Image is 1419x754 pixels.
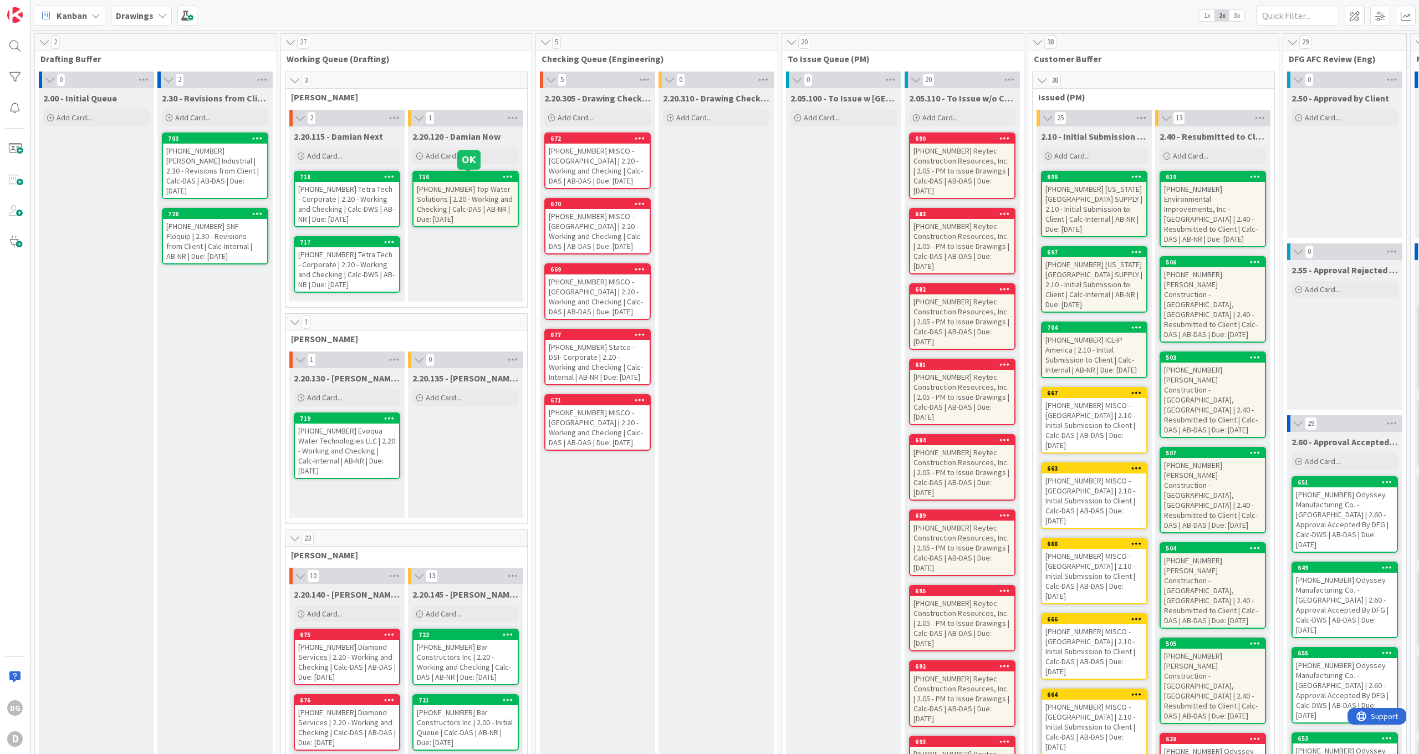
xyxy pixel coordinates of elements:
[295,705,399,750] div: [PHONE_NUMBER] Diamond Services | 2.20 - Working and Checking | Calc-DAS | AB-DAS | Due: [DATE]
[1034,53,1265,64] span: Customer Buffer
[1305,73,1314,86] span: 0
[302,315,310,329] span: 1
[910,134,1014,198] div: 690[PHONE_NUMBER] Reytec Construction Resources, Inc. | 2.05 - PM to Issue Drawings | Calc-DAS | ...
[1042,463,1146,473] div: 663
[294,171,400,227] a: 718[PHONE_NUMBER] Tetra Tech - Corporate | 2.20 - Working and Checking | Calc-DWS | AB-NR | Due: ...
[300,173,399,181] div: 718
[412,171,519,227] a: 716[PHONE_NUMBER] Top Water Solutions | 2.20 - Working and Checking | Calc-DAS | AB-NR | Due: [DATE]
[1166,173,1265,181] div: 619
[1305,284,1340,294] span: Add Card...
[163,209,267,263] div: 720[PHONE_NUMBER] SNF Floquip | 2.30 - Revisions from Client | Calc-Internal | AB-NR | Due: [DATE]
[910,586,1014,596] div: 695
[910,661,1014,726] div: 692[PHONE_NUMBER] Reytec Construction Resources, Inc. | 2.05 - PM to Issue Drawings | Calc-DAS | ...
[57,113,92,123] span: Add Card...
[545,134,650,188] div: 672[PHONE_NUMBER] MISCO - [GEOGRAPHIC_DATA] | 2.20 - Working and Checking | Calc-DAS | AB-DAS | D...
[1042,690,1146,700] div: 664
[915,663,1014,670] div: 692
[676,113,712,123] span: Add Card...
[1161,448,1265,532] div: 507[PHONE_NUMBER] [PERSON_NAME] Construction - [GEOGRAPHIC_DATA], [GEOGRAPHIC_DATA] | 2.40 - Resu...
[1047,540,1146,548] div: 668
[909,283,1015,350] a: 682[PHONE_NUMBER] Reytec Construction Resources, Inc. | 2.05 - PM to Issue Drawings | Calc-DAS | ...
[542,53,764,64] span: Checking Queue (Engineering)
[294,131,383,142] span: 2.20.115 - Damian Next
[1042,333,1146,377] div: [PHONE_NUMBER] ICL-IP America | 2.10 - Initial Submission to Client | Calc-Internal | AB-NR | Due...
[57,9,87,22] span: Kanban
[1042,172,1146,236] div: 696[PHONE_NUMBER] [US_STATE][GEOGRAPHIC_DATA] SUPPLY | 2.10 - Initial Submission to Client | Calc...
[915,135,1014,142] div: 690
[302,532,314,545] span: 23
[414,640,518,684] div: [PHONE_NUMBER] Bar Constructors Inc | 2.20 - Working and Checking | Calc-DAS | AB-NR | Due: [DATE]
[1047,324,1146,332] div: 704
[1305,456,1340,466] span: Add Card...
[1041,171,1147,237] a: 696[PHONE_NUMBER] [US_STATE][GEOGRAPHIC_DATA] SUPPLY | 2.10 - Initial Submission to Client | Calc...
[909,359,1015,425] a: 681[PHONE_NUMBER] Reytec Construction Resources, Inc. | 2.05 - PM to Issue Drawings | Calc-DAS | ...
[1199,10,1214,21] span: 1x
[1042,247,1146,257] div: 697
[116,10,154,21] b: Drawings
[307,609,343,619] span: Add Card...
[7,7,23,23] img: Visit kanbanzone.com
[1042,323,1146,333] div: 704
[910,284,1014,349] div: 682[PHONE_NUMBER] Reytec Construction Resources, Inc. | 2.05 - PM to Issue Drawings | Calc-DAS | ...
[1161,734,1265,744] div: 638
[1161,257,1265,342] div: 506[PHONE_NUMBER] [PERSON_NAME] Construction - [GEOGRAPHIC_DATA], [GEOGRAPHIC_DATA] | 2.40 - Resu...
[295,182,399,226] div: [PHONE_NUMBER] Tetra Tech - Corporate | 2.20 - Working and Checking | Calc-DWS | AB-NR | Due: [DATE]
[295,237,399,247] div: 717
[804,113,839,123] span: Add Card...
[1161,639,1265,649] div: 505
[1047,615,1146,623] div: 666
[1305,417,1317,430] span: 29
[295,172,399,182] div: 718
[910,435,1014,500] div: 684[PHONE_NUMBER] Reytec Construction Resources, Inc. | 2.05 - PM to Issue Drawings | Calc-DAS | ...
[1305,245,1314,258] span: 0
[909,660,1015,727] a: 692[PHONE_NUMBER] Reytec Construction Resources, Inc. | 2.05 - PM to Issue Drawings | Calc-DAS | ...
[412,629,519,685] a: 722[PHONE_NUMBER] Bar Constructors Inc | 2.20 - Working and Checking | Calc-DAS | AB-NR | Due: [D...
[426,111,435,125] span: 1
[910,209,1014,273] div: 683[PHONE_NUMBER] Reytec Construction Resources, Inc. | 2.05 - PM to Issue Drawings | Calc-DAS | ...
[300,238,399,246] div: 717
[294,412,400,479] a: 719[PHONE_NUMBER] Evoqua Water Technologies LLC | 2.20 - Working and Checking | Calc-Internal | A...
[291,91,513,103] span: Damien Queue
[1160,542,1266,629] a: 504[PHONE_NUMBER] [PERSON_NAME] Construction - [GEOGRAPHIC_DATA], [GEOGRAPHIC_DATA] | 2.40 - Resu...
[426,353,435,366] span: 0
[1160,638,1266,724] a: 505[PHONE_NUMBER] [PERSON_NAME] Construction - [GEOGRAPHIC_DATA], [GEOGRAPHIC_DATA] | 2.40 - Resu...
[545,330,650,384] div: 677[PHONE_NUMBER] Statco - DSI- Corporate | 2.20 - Working and Checking | Calc-Internal | AB-NR |...
[1160,351,1266,438] a: 503[PHONE_NUMBER] [PERSON_NAME] Construction - [GEOGRAPHIC_DATA], [GEOGRAPHIC_DATA] | 2.40 - Resu...
[412,131,501,142] span: 2.20.120 - Damian Now
[550,266,650,273] div: 669
[910,737,1014,747] div: 693
[552,35,561,49] span: 5
[295,237,399,292] div: 717[PHONE_NUMBER] Tetra Tech - Corporate | 2.20 - Working and Checking | Calc-DWS | AB-NR | Due: ...
[909,510,1015,576] a: 689[PHONE_NUMBER] Reytec Construction Resources, Inc. | 2.05 - PM to Issue Drawings | Calc-DAS | ...
[1298,478,1397,486] div: 651
[1041,131,1147,142] span: 2.10 - Initial Submission to Client
[302,74,310,87] span: 3
[294,589,400,600] span: 2.20.140 - John Next
[1161,172,1265,246] div: 619[PHONE_NUMBER] Environmental Improvements, Inc - [GEOGRAPHIC_DATA] | 2.40 - Resubmitted to Cli...
[1042,549,1146,603] div: [PHONE_NUMBER] MISCO - [GEOGRAPHIC_DATA] | 2.10 - Initial Submission to Client | Calc-DAS | AB-DA...
[1166,735,1265,743] div: 638
[1292,647,1398,724] a: 655[PHONE_NUMBER] Odyssey Manufacturing Co. - [GEOGRAPHIC_DATA] | 2.60 - Approval Accepted By DFG...
[1047,465,1146,472] div: 663
[544,133,651,189] a: 672[PHONE_NUMBER] MISCO - [GEOGRAPHIC_DATA] | 2.20 - Working and Checking | Calc-DAS | AB-DAS | D...
[1161,553,1265,628] div: [PHONE_NUMBER] [PERSON_NAME] Construction - [GEOGRAPHIC_DATA], [GEOGRAPHIC_DATA] | 2.40 - Resubmi...
[295,172,399,226] div: 718[PHONE_NUMBER] Tetra Tech - Corporate | 2.20 - Working and Checking | Calc-DWS | AB-NR | Due: ...
[307,569,319,583] span: 10
[1160,256,1266,343] a: 506[PHONE_NUMBER] [PERSON_NAME] Construction - [GEOGRAPHIC_DATA], [GEOGRAPHIC_DATA] | 2.40 - Resu...
[1292,436,1398,447] span: 2.60 - Approval Accepted By DFG
[544,198,651,254] a: 670[PHONE_NUMBER] MISCO - [GEOGRAPHIC_DATA] | 2.20 - Working and Checking | Calc-DAS | AB-DAS | D...
[162,93,268,104] span: 2.30 - Revisions from Client
[1293,573,1397,637] div: [PHONE_NUMBER] Odyssey Manufacturing Co. - [GEOGRAPHIC_DATA] | 2.60 - Approval Accepted By DFG | ...
[168,210,267,218] div: 720
[545,264,650,319] div: 669[PHONE_NUMBER] MISCO - [GEOGRAPHIC_DATA] | 2.20 - Working and Checking | Calc-DAS | AB-DAS | D...
[1042,624,1146,679] div: [PHONE_NUMBER] MISCO - [GEOGRAPHIC_DATA] | 2.10 - Initial Submission to Client | Calc-DAS | AB-DA...
[790,93,897,104] span: 2.05.100 - To Issue w Calcs
[1289,53,1392,64] span: DFG AFC Review (Eng)
[545,340,650,384] div: [PHONE_NUMBER] Statco - DSI- Corporate | 2.20 - Working and Checking | Calc-Internal | AB-NR | Du...
[910,521,1014,575] div: [PHONE_NUMBER] Reytec Construction Resources, Inc. | 2.05 - PM to Issue Drawings | Calc-DAS | AB-...
[910,360,1014,424] div: 681[PHONE_NUMBER] Reytec Construction Resources, Inc. | 2.05 - PM to Issue Drawings | Calc-DAS | ...
[1041,322,1147,378] a: 704[PHONE_NUMBER] ICL-IP America | 2.10 - Initial Submission to Client | Calc-Internal | AB-NR | ...
[1041,613,1147,680] a: 666[PHONE_NUMBER] MISCO - [GEOGRAPHIC_DATA] | 2.10 - Initial Submission to Client | Calc-DAS | AB...
[1293,658,1397,722] div: [PHONE_NUMBER] Odyssey Manufacturing Co. - [GEOGRAPHIC_DATA] | 2.60 - Approval Accepted By DFG | ...
[1166,449,1265,457] div: 507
